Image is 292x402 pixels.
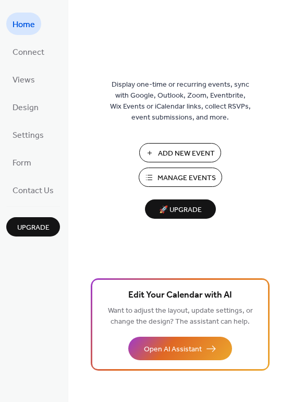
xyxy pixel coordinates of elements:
[13,183,54,199] span: Contact Us
[110,79,251,123] span: Display one-time or recurring events, sync with Google, Outlook, Zoom, Eventbrite, Wix Events or ...
[13,44,44,61] span: Connect
[108,304,253,329] span: Want to adjust the layout, update settings, or change the design? The assistant can help.
[6,40,51,63] a: Connect
[6,217,60,237] button: Upgrade
[17,222,50,233] span: Upgrade
[6,13,41,35] a: Home
[157,173,216,184] span: Manage Events
[151,203,210,217] span: 🚀 Upgrade
[145,199,216,219] button: 🚀 Upgrade
[139,143,221,162] button: Add New Event
[6,179,60,201] a: Contact Us
[13,100,39,116] span: Design
[13,17,35,33] span: Home
[13,155,31,171] span: Form
[139,168,222,187] button: Manage Events
[128,288,232,303] span: Edit Your Calendar with AI
[6,151,38,173] a: Form
[158,148,215,159] span: Add New Event
[6,123,50,146] a: Settings
[6,68,41,90] a: Views
[6,96,45,118] a: Design
[128,337,232,360] button: Open AI Assistant
[144,344,202,355] span: Open AI Assistant
[13,127,44,144] span: Settings
[13,72,35,88] span: Views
